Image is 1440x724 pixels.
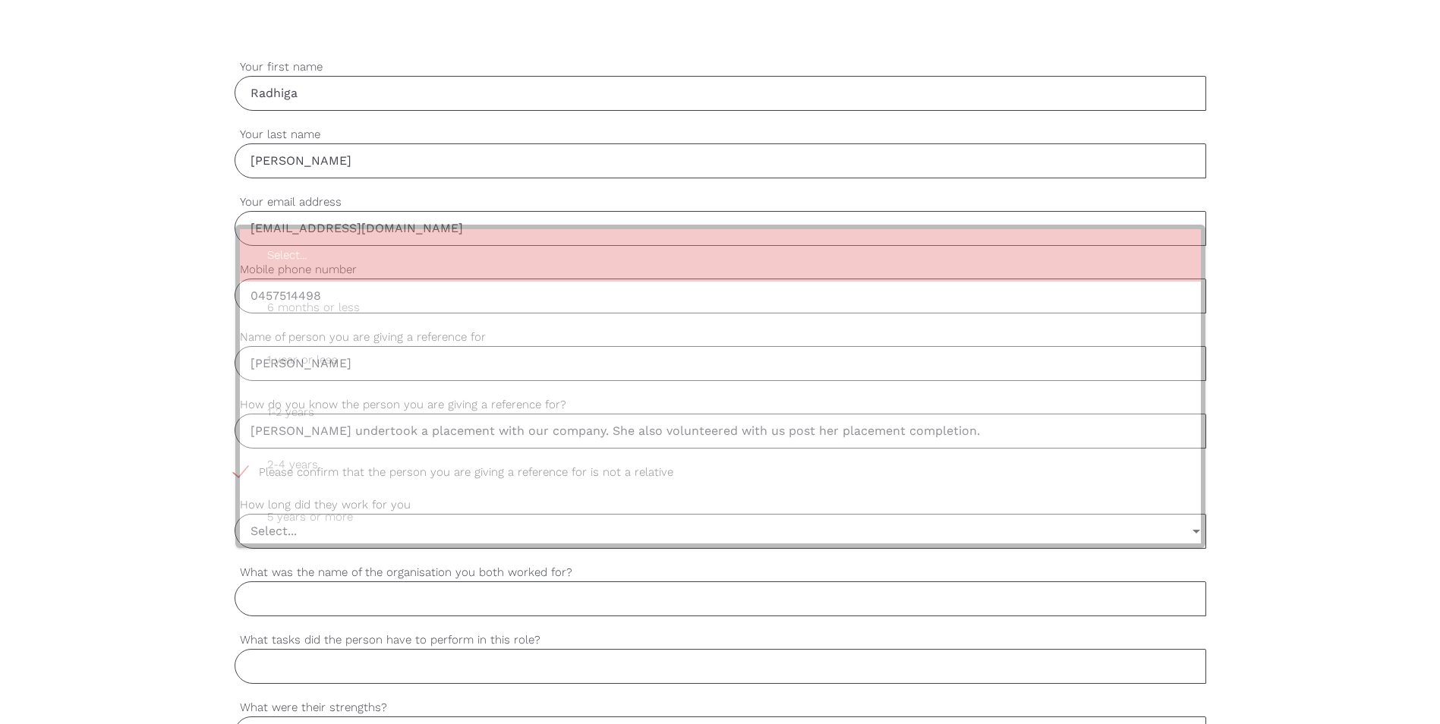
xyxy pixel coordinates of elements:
[235,699,1206,716] label: What were their strengths?
[235,396,1206,414] label: How do you know the person you are giving a reference for?
[235,329,1206,346] label: Name of person you are giving a reference for
[235,194,1206,211] label: Your email address
[255,342,1186,379] span: 1 year or less
[235,261,1206,279] label: Mobile phone number
[255,289,1186,326] span: 6 months or less
[235,126,1206,143] label: Your last name
[235,58,1206,76] label: Your first name
[255,394,1186,431] span: 1-2 years
[235,564,1206,581] label: What was the name of the organisation you both worked for?
[255,446,1186,483] span: 2-4 years
[255,237,1186,274] span: Select...
[235,631,1206,649] label: What tasks did the person have to perform in this role?
[255,499,1186,536] span: 5 years or more
[235,496,1206,514] label: How long did they work for you
[235,464,702,481] span: Please confirm that the person you are giving a reference for is not a relative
